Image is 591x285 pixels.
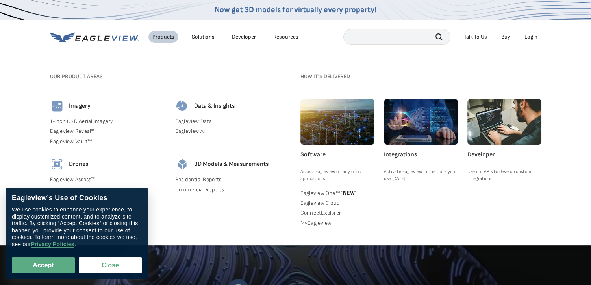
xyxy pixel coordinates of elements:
a: Residential Reports [175,176,291,183]
h4: Data & Insights [194,102,235,110]
p: Activate Eagleview in the tools you use [DATE]. [384,168,458,182]
a: Commercial Reports [175,186,291,193]
img: imagery-icon.svg [50,99,64,113]
img: drones-icon.svg [50,157,64,171]
h3: Our Product Areas [50,73,291,80]
img: software.webp [300,99,374,145]
a: 1-Inch GSD Aerial Imagery [50,118,166,125]
a: Integrations Activate Eagleview in the tools you use [DATE]. [384,99,458,182]
div: Products [152,33,174,40]
img: integrations.webp [384,99,458,145]
h4: Drones [69,160,88,168]
input: Search [343,29,450,45]
h4: Developer [467,151,541,159]
a: Developer Use our APIs to develop custom integrations. [467,99,541,182]
a: Developer [232,33,256,40]
a: Buy [501,33,510,40]
a: Eagleview Reveal® [50,128,166,135]
button: Accept [12,257,75,273]
div: Login [524,33,537,40]
div: Solutions [192,33,215,40]
a: Eagleview Data [175,118,291,125]
h4: Integrations [384,151,458,159]
p: Use our APIs to develop custom integrations. [467,168,541,182]
div: Resources [273,33,298,40]
a: Eagleview One™ *NEW* [300,189,374,197]
a: Eagleview Cloud [300,200,374,207]
h4: 3D Models & Measurements [194,160,269,168]
h4: Software [300,151,374,159]
button: Close [79,257,142,273]
a: Eagleview Assess™ [50,176,166,183]
a: ConnectExplorer [300,210,374,217]
div: Eagleview’s Use of Cookies [12,194,142,202]
span: NEW [340,189,357,196]
div: We use cookies to enhance your experience, to display customized content, and to analyze site tra... [12,206,142,248]
img: data-icon.svg [175,99,189,113]
a: Privacy Policies [31,241,74,248]
a: Eagleview Vault™ [50,138,166,145]
a: MyEagleview [300,220,374,227]
img: developer.webp [467,99,541,145]
p: Access Eagleview on any of our applications. [300,168,374,182]
img: 3d-models-icon.svg [175,157,189,171]
a: Eagleview AI [175,128,291,135]
div: Talk To Us [464,33,487,40]
h3: How it's Delivered [300,73,541,80]
a: Now get 3D models for virtually every property! [215,5,376,15]
h4: Imagery [69,102,91,110]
